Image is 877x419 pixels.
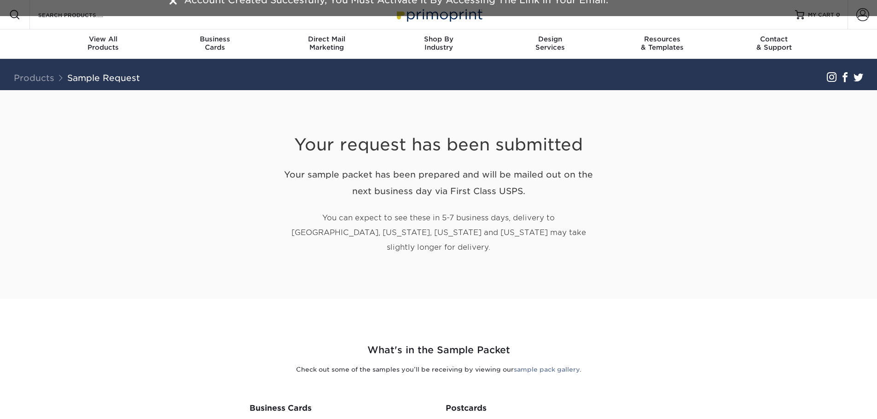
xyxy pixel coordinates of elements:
div: Products [47,35,159,52]
div: & Support [718,35,830,52]
span: Direct Mail [271,35,383,43]
a: Resources& Templates [606,29,718,59]
h2: What's in the Sample Packet [169,343,708,357]
span: Business [159,35,271,43]
a: BusinessCards [159,29,271,59]
a: Shop ByIndustry [383,29,494,59]
p: You can expect to see these in 5-7 business days, delivery to [GEOGRAPHIC_DATA], [US_STATE], [US_... [278,211,600,255]
h1: Your request has been submitted [278,112,600,155]
span: Resources [606,35,718,43]
span: View All [47,35,159,43]
a: Contact& Support [718,29,830,59]
a: sample pack gallery [514,366,580,373]
span: Contact [718,35,830,43]
div: Cards [159,35,271,52]
div: & Templates [606,35,718,52]
div: Marketing [271,35,383,52]
h3: Business Cards [250,403,432,413]
span: Design [494,35,606,43]
div: Services [494,35,606,52]
a: DesignServices [494,29,606,59]
span: MY CART [808,11,834,19]
span: Shop By [383,35,494,43]
a: Sample Request [67,73,140,83]
a: Direct MailMarketing [271,29,383,59]
a: Products [14,73,54,83]
a: View AllProducts [47,29,159,59]
p: Check out some of the samples you’ll be receiving by viewing our . [169,365,708,374]
h3: Postcards [446,403,628,413]
div: Industry [383,35,494,52]
h2: Your sample packet has been prepared and will be mailed out on the next business day via First Cl... [278,166,600,200]
span: 0 [836,11,840,18]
